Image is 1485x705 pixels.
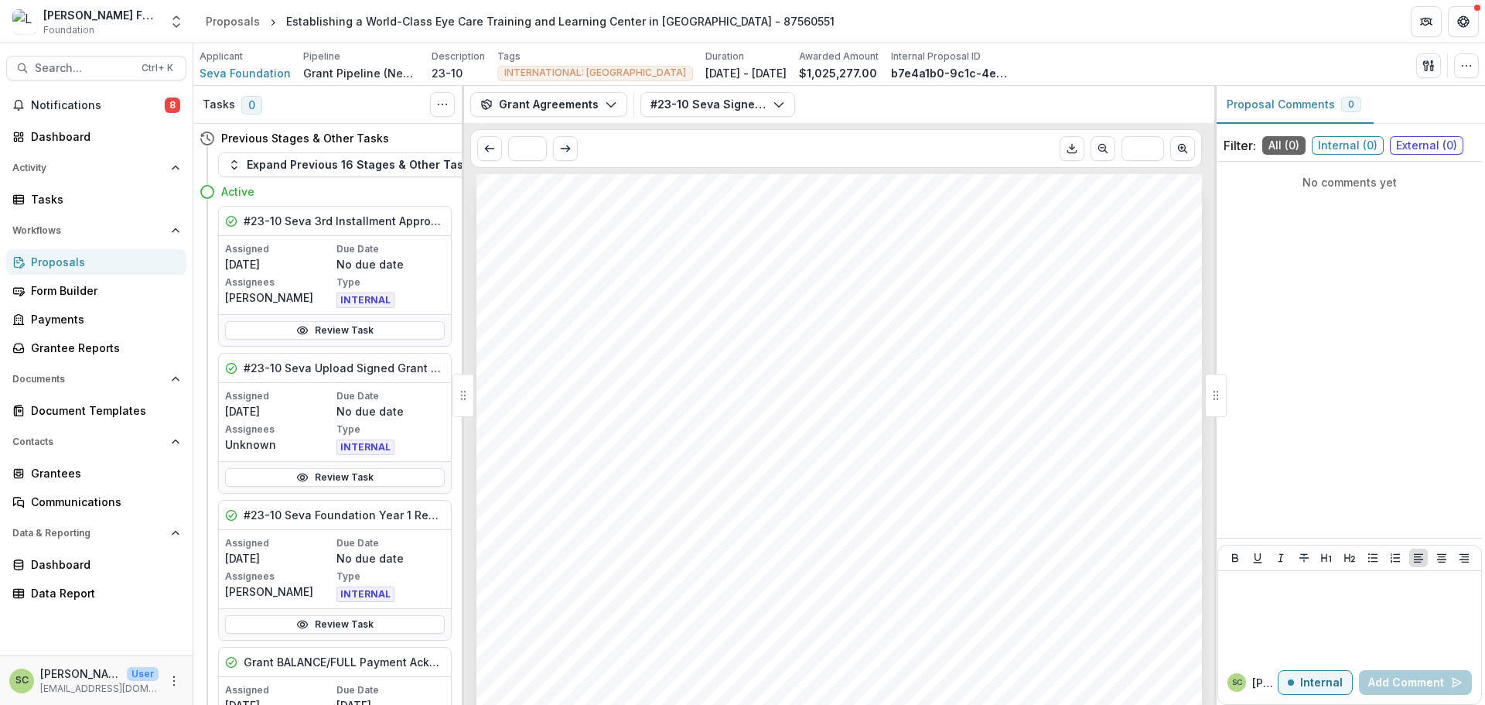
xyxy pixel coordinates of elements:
button: Open Activity [6,156,186,180]
a: Dashboard [6,552,186,577]
button: Italicize [1272,549,1290,567]
a: Dashboard [6,124,186,149]
p: [DATE] [225,256,333,272]
span: External ( 0 ) [1390,136,1463,155]
button: #23-10 Seva Signed Award Letter + Grant Agreement.pdf [640,92,795,117]
span: Enclosed is a copy of our Grant Agreement, which details the grant's purpose, [690,464,1100,477]
a: Review Task [225,615,445,634]
span: - [746,527,751,540]
span: INTERNATIONAL: [GEOGRAPHIC_DATA] [504,67,686,78]
span: forward to hearing about your accomplishments. [736,575,995,588]
span: and your [690,527,737,540]
p: [PERSON_NAME] [1252,675,1278,691]
span: 385,605 [797,543,839,556]
button: Toggle View Cancelled Tasks [430,92,455,117]
h5: #23-10 Seva Foundation Year 1 Report Summary [244,507,445,523]
p: Tags [497,50,521,63]
span: [GEOGRAPHIC_DATA], CA 94710 [690,352,869,365]
p: [PERSON_NAME] [40,666,121,682]
span: to your organization’s bank account via ACH transfer. [843,543,1124,556]
button: Scroll to previous page [477,136,502,161]
p: Assignees [225,423,333,436]
p: Grant Pipeline (New Grantees) [303,65,419,81]
span: - [1120,416,1125,429]
p: No due date [336,403,445,419]
nav: breadcrumb [200,10,841,33]
div: Ctrl + K [138,60,176,77]
p: Due Date [336,242,445,256]
a: Form Builder [6,278,186,303]
p: Internal Proposal ID [891,50,981,63]
button: Underline [1248,549,1267,567]
span: [PERSON_NAME] [690,288,789,301]
h3: Tasks [203,98,235,111]
span: Internal ( 0 ) [1312,136,1384,155]
p: $1,025,277.00 [799,65,877,81]
a: Proposals [200,10,266,33]
span: mail indicating that funds have begun to be spent, [750,527,1016,540]
div: Sandra Ching [15,676,29,686]
button: Strike [1295,549,1313,567]
button: Internal [1278,670,1353,695]
p: 23-10 [432,65,463,81]
p: Assignees [225,570,333,584]
p: Due Date [336,683,445,697]
div: Sandra Ching [1232,679,1242,686]
p: [DATE] - [DATE] [705,65,787,81]
p: b7e4a1b0-9c1c-4e95-beb6-c5cb79300cb0 [891,65,1007,81]
button: Scroll to next page [1170,136,1195,161]
button: Bold [1226,549,1244,567]
span: Workflows [12,225,165,236]
span: All ( 0 ) [1262,136,1306,155]
div: Proposals [31,254,174,270]
button: Bullet List [1364,549,1382,567]
p: Assigned [225,683,333,697]
p: Description [432,50,485,63]
p: Due Date [336,536,445,550]
button: Open Contacts [6,430,186,454]
p: Assigned [225,536,333,550]
div: Communications [31,494,174,510]
button: Proposal Comments [1214,86,1374,124]
span: 1,025,277 [767,432,820,445]
a: Seva Foundation [200,65,291,81]
span: $ [761,432,768,445]
button: Grant Agreements [470,92,627,117]
p: Type [336,570,445,584]
a: Communications [6,489,186,515]
span: Executive Director [690,304,787,317]
button: Heading 2 [1340,549,1359,567]
a: Grantees [6,460,186,486]
span: Documents [12,374,165,385]
button: Open entity switcher [166,6,187,37]
button: Add Comment [1359,670,1472,695]
button: Expand Previous 16 Stages & Other Tasks [218,152,486,177]
p: Unknown [225,436,333,453]
span: DocuSign Envelope ID: 56E54AD0-BCB6-4807-85F1-E7B97AD876FE [497,187,792,197]
span: Activity [12,163,165,173]
p: Awarded Amount [799,50,879,63]
p: [PERSON_NAME] [225,584,333,600]
span: 0 [1348,99,1354,110]
button: Align Center [1432,549,1451,567]
p: Duration [705,50,744,63]
div: Grantees [31,465,174,481]
button: Notifications8 [6,93,186,118]
div: Tasks [31,191,174,207]
p: Type [336,423,445,436]
span: year grant of [690,432,758,445]
button: Heading 1 [1317,549,1336,567]
span: to Seva Foundation. [823,432,929,445]
span: Please review this material. Upon receipt of the grant agreement, signed by you, [690,512,1116,525]
span: Foundation [43,23,94,37]
button: More [165,672,183,690]
span: Contacts [12,436,165,447]
button: Search... [6,56,186,80]
span: 1786 [GEOGRAPHIC_DATA] [690,336,845,349]
button: Scroll to next page [553,136,578,161]
button: Get Help [1448,6,1479,37]
div: [PERSON_NAME] Fund for the Blind [43,7,159,23]
button: Open Workflows [6,218,186,243]
button: Align Left [1409,549,1428,567]
h5: #23-10 Seva Upload Signed Grant Agreements [244,360,445,376]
